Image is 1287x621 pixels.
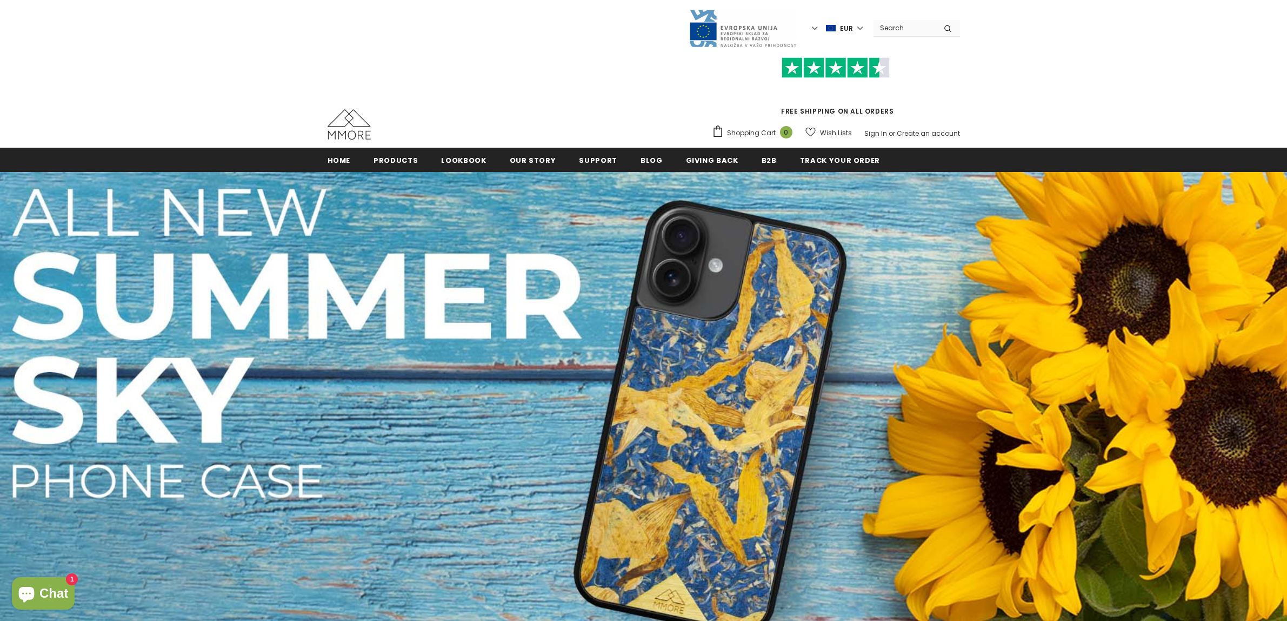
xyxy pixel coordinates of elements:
span: Home [328,155,351,166]
a: Products [374,148,418,172]
a: Lookbook [441,148,486,172]
span: B2B [762,155,777,166]
a: Javni Razpis [689,23,797,32]
span: Products [374,155,418,166]
a: Giving back [686,148,738,172]
a: Create an account [897,129,960,138]
a: Home [328,148,351,172]
a: Shopping Cart 0 [712,125,798,141]
iframe: Customer reviews powered by Trustpilot [712,78,960,106]
a: Track your order [800,148,880,172]
img: Javni Razpis [689,9,797,48]
span: FREE SHIPPING ON ALL ORDERS [712,62,960,116]
span: Giving back [686,155,738,166]
span: Blog [641,155,663,166]
a: Sign In [864,129,887,138]
span: 0 [780,126,792,138]
a: B2B [762,148,777,172]
a: Our Story [510,148,556,172]
inbox-online-store-chat: Shopify online store chat [9,577,78,612]
a: Blog [641,148,663,172]
input: Search Site [873,20,936,36]
img: Trust Pilot Stars [782,57,890,78]
img: MMORE Cases [328,109,371,140]
span: EUR [840,23,853,34]
span: Shopping Cart [727,128,776,138]
span: Our Story [510,155,556,166]
span: support [579,155,617,166]
a: support [579,148,617,172]
span: Track your order [800,155,880,166]
a: Wish Lists [805,123,852,142]
span: Lookbook [441,155,486,166]
span: Wish Lists [820,128,852,138]
span: or [889,129,895,138]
